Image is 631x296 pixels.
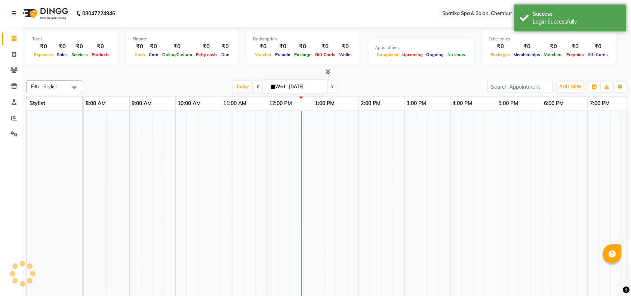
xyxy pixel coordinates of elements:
[586,42,610,51] div: ₹0
[133,42,147,51] div: ₹0
[489,36,610,42] div: Other sales
[292,52,313,57] span: Package
[313,52,337,57] span: Gift Cards
[70,42,90,51] div: ₹0
[489,42,512,51] div: ₹0
[533,18,621,26] div: Login Successfully.
[147,42,160,51] div: ₹0
[19,3,70,24] img: logo
[267,98,294,109] a: 12:00 PM
[565,42,586,51] div: ₹0
[55,42,70,51] div: ₹0
[55,52,70,57] span: Sales
[221,98,248,109] a: 11:00 AM
[176,98,203,109] a: 10:00 AM
[489,52,512,57] span: Packages
[400,52,425,57] span: Upcoming
[588,98,612,109] a: 7:00 PM
[194,52,219,57] span: Petty cash
[565,52,586,57] span: Prepaids
[273,42,292,51] div: ₹0
[512,52,542,57] span: Memberships
[446,52,468,57] span: No show
[84,98,108,109] a: 8:00 AM
[82,3,115,24] b: 08047224946
[558,82,584,92] button: ADD NEW
[542,98,566,109] a: 6:00 PM
[451,98,474,109] a: 4:00 PM
[375,52,400,57] span: Completed
[512,42,542,51] div: ₹0
[219,52,231,57] span: Due
[425,52,446,57] span: Ongoing
[30,100,45,107] span: Stylist
[488,81,553,92] input: Search Appointment
[313,42,337,51] div: ₹0
[542,52,565,57] span: Vouchers
[233,81,252,92] span: Today
[70,52,90,57] span: Services
[160,52,194,57] span: Online/Custom
[269,84,287,89] span: Wed
[273,52,292,57] span: Prepaid
[133,52,147,57] span: Cash
[147,52,160,57] span: Card
[160,42,194,51] div: ₹0
[375,45,468,51] div: Appointment
[287,81,324,92] input: 2025-09-03
[219,42,232,51] div: ₹0
[337,52,354,57] span: Wallet
[133,36,232,42] div: Finance
[90,52,111,57] span: Products
[31,83,57,89] span: Filter Stylist
[586,52,610,57] span: Gift Cards
[194,42,219,51] div: ₹0
[253,52,273,57] span: Voucher
[542,42,565,51] div: ₹0
[337,42,354,51] div: ₹0
[32,36,111,42] div: Total
[533,10,621,18] div: Success
[313,98,337,109] a: 1:00 PM
[292,42,313,51] div: ₹0
[253,42,273,51] div: ₹0
[359,98,382,109] a: 2:00 PM
[130,98,154,109] a: 9:00 AM
[560,84,582,89] span: ADD NEW
[405,98,428,109] a: 3:00 PM
[253,36,354,42] div: Redemption
[90,42,111,51] div: ₹0
[496,98,520,109] a: 5:00 PM
[32,42,55,51] div: ₹0
[32,52,55,57] span: Expenses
